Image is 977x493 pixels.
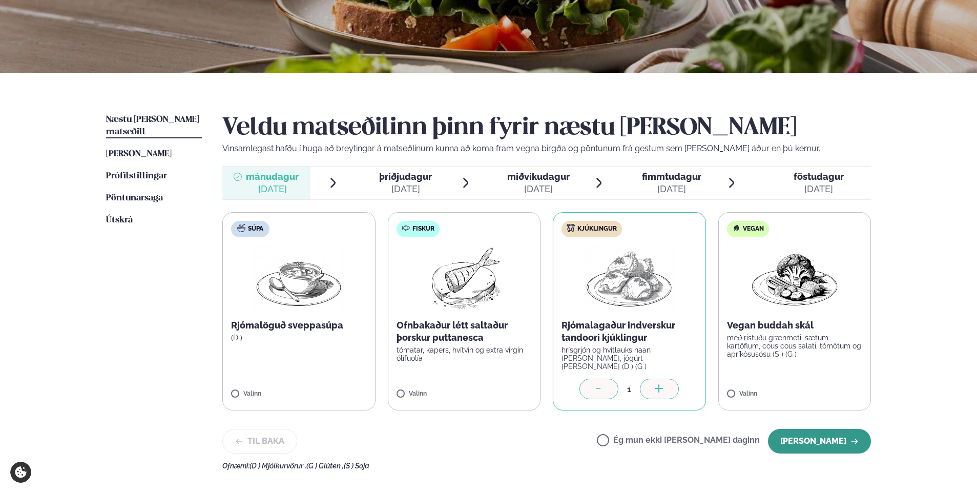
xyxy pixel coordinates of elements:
span: (D ) Mjólkurvörur , [250,462,306,470]
div: 1 [618,383,640,395]
span: þriðjudagur [379,171,432,182]
p: Vegan buddah skál [727,319,863,332]
p: hrísgrjón og hvítlauks naan [PERSON_NAME], jógúrt [PERSON_NAME] (D ) (G ) [562,346,697,371]
img: chicken.svg [567,224,575,232]
div: [DATE] [507,183,570,195]
span: Prófílstillingar [106,172,167,180]
img: Chicken-thighs.png [584,245,674,311]
span: Útskrá [106,216,133,224]
span: fimmtudagur [642,171,701,182]
a: [PERSON_NAME] [106,148,172,160]
p: (D ) [231,334,367,342]
span: Fiskur [412,225,434,233]
button: Til baka [222,429,297,454]
div: [DATE] [794,183,844,195]
a: Prófílstillingar [106,170,167,182]
div: [DATE] [642,183,701,195]
a: Útskrá [106,214,133,227]
span: Næstu [PERSON_NAME] matseðill [106,115,199,136]
img: fish.svg [402,224,410,232]
p: tómatar, kapers, hvítvín og extra virgin ólífuolía [397,346,532,362]
a: Næstu [PERSON_NAME] matseðill [106,114,202,138]
img: Vegan.png [750,245,840,311]
span: föstudagur [794,171,844,182]
span: miðvikudagur [507,171,570,182]
img: Fish.png [419,245,509,311]
div: [DATE] [246,183,299,195]
span: Súpa [248,225,263,233]
button: [PERSON_NAME] [768,429,871,454]
h2: Veldu matseðilinn þinn fyrir næstu [PERSON_NAME] [222,114,871,142]
img: soup.svg [237,224,245,232]
img: Soup.png [254,245,344,311]
span: Vegan [743,225,764,233]
span: Kjúklingur [577,225,617,233]
span: mánudagur [246,171,299,182]
p: Vinsamlegast hafðu í huga að breytingar á matseðlinum kunna að koma fram vegna birgða og pöntunum... [222,142,871,155]
span: Pöntunarsaga [106,194,163,202]
p: Ofnbakaður létt saltaður þorskur puttanesca [397,319,532,344]
a: Pöntunarsaga [106,192,163,204]
p: Rjómalöguð sveppasúpa [231,319,367,332]
p: Rjómalagaður indverskur tandoori kjúklingur [562,319,697,344]
span: (S ) Soja [344,462,369,470]
a: Cookie settings [10,462,31,483]
img: Vegan.svg [732,224,740,232]
div: [DATE] [379,183,432,195]
span: (G ) Glúten , [306,462,344,470]
span: [PERSON_NAME] [106,150,172,158]
p: með ristuðu grænmeti, sætum kartöflum, cous cous salati, tómötum og apríkósusósu (S ) (G ) [727,334,863,358]
div: Ofnæmi: [222,462,871,470]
